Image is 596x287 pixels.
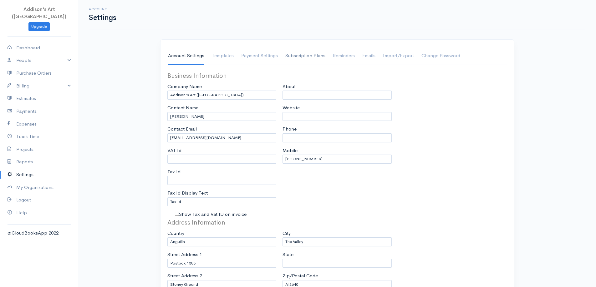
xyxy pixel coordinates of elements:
legend: Address Information [167,218,277,227]
label: Tax Id [167,168,181,176]
a: Import/Export [383,47,414,65]
h1: Settings [89,14,116,22]
label: Zip/Postal Code [283,272,318,280]
label: About [283,83,296,90]
label: Contact Email [167,126,197,133]
label: VAT Id [167,147,181,154]
label: Show Tax and Vat ID on invoice [179,211,247,218]
label: Mobile [283,147,298,154]
label: State [283,251,293,258]
label: Website [283,104,300,111]
label: Contact Name [167,104,198,111]
span: Addison's Art ([GEOGRAPHIC_DATA]) [12,6,66,19]
label: Country [167,230,184,237]
label: Tax Id Display Text [167,190,208,197]
a: Templates [212,47,234,65]
a: Account Settings [168,47,204,65]
label: Company Name [167,83,202,90]
label: Street Address 2 [167,272,202,280]
legend: Business Information [167,71,277,81]
a: Subscription Plans [285,47,325,65]
div: @CloudBooksApp 2022 [8,230,71,237]
a: Emails [362,47,375,65]
a: Payment Settings [241,47,278,65]
a: Upgrade [28,22,50,31]
a: Change Password [421,47,460,65]
label: Street Address 1 [167,251,202,258]
label: Phone [283,126,297,133]
label: City [283,230,291,237]
a: Reminders [333,47,355,65]
h6: Account [89,7,116,11]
